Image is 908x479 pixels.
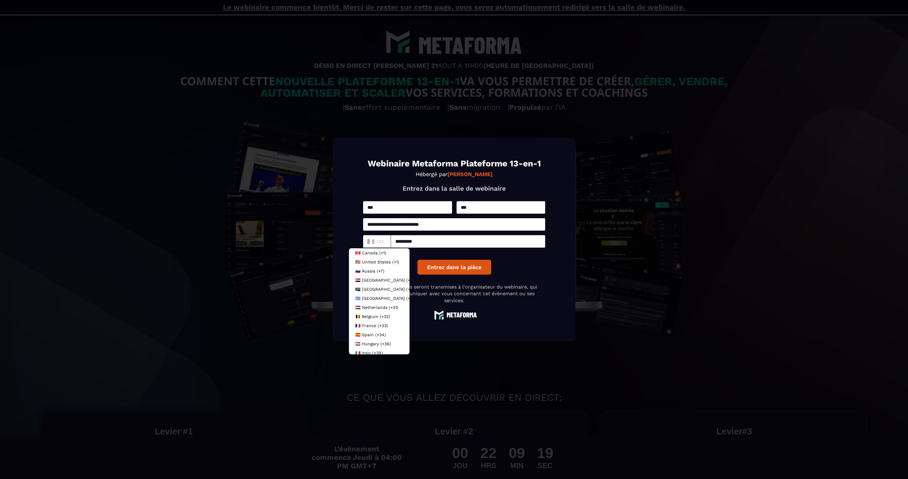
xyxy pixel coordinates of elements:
img: logo [431,310,477,320]
h1: Webinaire Metaforma Plateforme 13-en-1 [363,159,545,168]
p: Vos coordonnées seront transmises à l'organisateur du webinaire, qui pourrait communiquer avec vo... [363,284,545,304]
button: Entrez dans la pièce [417,260,491,275]
strong: [PERSON_NAME] [447,171,493,177]
div: Search for option [363,235,391,248]
p: Hébergé par [363,171,545,177]
span: +33 [367,237,383,246]
span: 🇫🇷 [367,237,374,246]
input: Search for option [366,238,386,246]
p: Entrez dans la salle de webinaire [363,185,545,192]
